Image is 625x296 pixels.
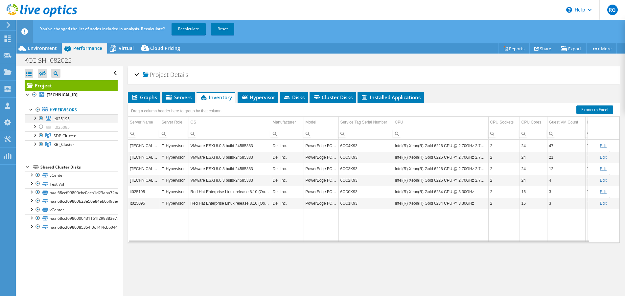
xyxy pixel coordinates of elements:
div: Memory [587,118,601,126]
td: Column Guest VM Count, Value 3 [547,197,585,209]
div: Hypervisor [162,188,187,196]
td: Column Service Tag Serial Number, Value 6CC3K93 [338,163,393,174]
span: Cloud Pricing [150,45,180,51]
span: Cluster Disks [313,94,353,101]
td: Column Model, Value PowerEdge FC640 [304,140,338,151]
td: Column Service Tag Serial Number, Value 6CC5K93 [338,151,393,163]
a: vCenter [25,206,118,214]
span: Details [170,71,188,79]
td: Column OS, Value Red Hat Enterprise Linux release 8.10 (Ootpa) [189,186,271,197]
td: Column Server Name, Value 10.18.25.94 [128,174,160,186]
span: SDB Cluster [54,133,76,139]
td: Column Memory, Filter cell [585,128,609,139]
td: Column CPU Cores, Value 24 [520,163,547,174]
td: Column CPU Sockets, Filter cell [488,128,520,139]
td: Column Service Tag Serial Number, Value 6CC4K93 [338,140,393,151]
td: Column CPU, Value Intel(R) Xeon(R) Gold 6234 CPU @ 3.30GHz [393,186,488,197]
td: Column Server Name, Filter cell [128,128,160,139]
td: Column OS, Value Red Hat Enterprise Linux release 8.10 (Ootpa) [189,197,271,209]
td: Column Memory, Value 754.09 GiB [585,186,609,197]
td: CPU Sockets Column [488,117,520,128]
td: Column CPU, Value Intel(R) Xeon(R) Gold 6226 CPU @ 2.70GHz 2.70 GHz [393,163,488,174]
a: Share [529,43,556,54]
div: Guest VM Count [549,118,578,126]
b: [TECHNICAL_ID] [47,92,78,98]
div: OS [191,118,196,126]
td: Column Server Role, Value Hypervisor [160,197,189,209]
a: naa.68ccf09800cbc0aca1d23aba72ba512d [25,188,118,197]
td: Column Memory, Value 766.63 GiB [585,151,609,163]
div: Hypervisor [162,176,187,184]
td: Column CPU, Value Intel(R) Xeon(R) Gold 6234 CPU @ 3.30GHz [393,197,488,209]
td: Column OS, Value VMware ESXi 8.0.3 build-24585383 [189,163,271,174]
td: Column Manufacturer, Value Dell Inc. [271,140,304,151]
td: Column Model, Filter cell [304,128,338,139]
td: Column CPU Cores, Value 16 [520,197,547,209]
td: Column CPU Sockets, Value 2 [488,197,520,209]
td: Column CPU Sockets, Value 2 [488,140,520,151]
a: More [586,43,617,54]
a: it025195 [25,114,118,123]
div: Manufacturer [273,118,296,126]
td: Column Model, Value PowerEdge FC640 [304,174,338,186]
td: Column OS, Value VMware ESXi 8.0.3 build-24585383 [189,174,271,186]
td: Column CPU Cores, Filter cell [520,128,547,139]
td: Column Guest VM Count, Value 47 [547,140,585,151]
td: Column CPU Sockets, Value 2 [488,151,520,163]
td: Column Memory, Value 766.63 GiB [585,163,609,174]
td: Column CPU Cores, Value 24 [520,140,547,151]
div: Hypervisor [162,199,187,207]
td: Column OS, Value VMware ESXi 8.0.3 build-24585383 [189,140,271,151]
td: Column Manufacturer, Value Dell Inc. [271,197,304,209]
a: vCenter [25,171,118,180]
div: Hypervisor [162,165,187,173]
a: KBI_Cluster [25,140,118,149]
a: naa.68ccf0980000431161f299883e77b342 [25,214,118,223]
td: Column Guest VM Count, Value 4 [547,174,585,186]
span: Servers [165,94,192,101]
td: Column Memory, Value 754.09 GiB [585,197,609,209]
td: Column Manufacturer, Value Dell Inc. [271,151,304,163]
td: Column Service Tag Serial Number, Value 6CC2K93 [338,174,393,186]
a: Edit [600,178,607,183]
td: Column OS, Filter cell [189,128,271,139]
div: Hypervisor [162,153,187,161]
a: Edit [600,144,607,148]
td: Column Guest VM Count, Value 12 [547,163,585,174]
td: Column Service Tag Serial Number, Filter cell [338,128,393,139]
td: Column Server Role, Value Hypervisor [160,151,189,163]
td: Column CPU Sockets, Value 2 [488,163,520,174]
td: Column Server Role, Value Hypervisor [160,186,189,197]
div: Service Tag Serial Number [340,118,387,126]
td: Column Server Role, Value Hypervisor [160,140,189,151]
span: Disks [283,94,305,101]
td: Column CPU Sockets, Value 2 [488,174,520,186]
a: Project [25,80,118,91]
td: Column Service Tag Serial Number, Value 6CD0K93 [338,186,393,197]
td: Server Name Column [128,117,160,128]
div: Data grid [128,103,620,243]
td: Server Role Column [160,117,189,128]
span: it025195 [54,116,70,122]
h1: KCC-SHI-082025 [21,57,82,64]
td: Column Server Role, Filter cell [160,128,189,139]
td: Column Guest VM Count, Value 3 [547,186,585,197]
a: naa.68ccf09800b23e50e84eb66f98eda91a [25,197,118,205]
a: Edit [600,167,607,171]
td: Manufacturer Column [271,117,304,128]
span: Graphs [131,94,157,101]
td: Column Server Name, Value 10.18.25.194 [128,151,160,163]
td: Column Model, Value PowerEdge FC640 [304,186,338,197]
a: SDB Cluster [25,131,118,140]
td: Column Memory, Value 766.63 GiB [585,140,609,151]
td: Column CPU, Value Intel(R) Xeon(R) Gold 6226 CPU @ 2.70GHz 2.70 GHz [393,140,488,151]
td: Column OS, Value VMware ESXi 8.0.3 build-24585383 [189,151,271,163]
td: Column CPU Cores, Value 16 [520,186,547,197]
span: it025095 [54,125,70,130]
td: Service Tag Serial Number Column [338,117,393,128]
span: KBI_Cluster [54,142,74,147]
div: Model [306,118,316,126]
td: Column Manufacturer, Value Dell Inc. [271,163,304,174]
td: Column Model, Value PowerEdge FC640 [304,163,338,174]
td: Column Manufacturer, Filter cell [271,128,304,139]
